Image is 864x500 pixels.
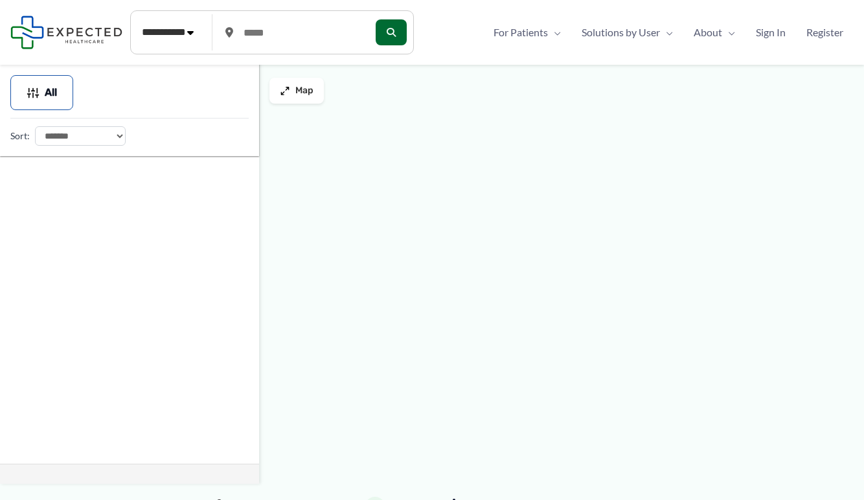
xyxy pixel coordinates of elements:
span: About [694,23,722,42]
span: Sign In [756,23,786,42]
span: Menu Toggle [722,23,735,42]
span: All [45,88,57,97]
a: AboutMenu Toggle [683,23,745,42]
span: Register [806,23,843,42]
button: Map [269,78,324,104]
span: Menu Toggle [660,23,673,42]
a: Solutions by UserMenu Toggle [571,23,683,42]
a: Sign In [745,23,796,42]
span: Menu Toggle [548,23,561,42]
label: Sort: [10,128,30,144]
button: All [10,75,73,110]
a: For PatientsMenu Toggle [483,23,571,42]
span: For Patients [494,23,548,42]
img: Filter [27,86,40,99]
img: Maximize [280,85,290,96]
a: Register [796,23,854,42]
span: Map [295,85,313,97]
span: Solutions by User [582,23,660,42]
img: Expected Healthcare Logo - side, dark font, small [10,16,122,49]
